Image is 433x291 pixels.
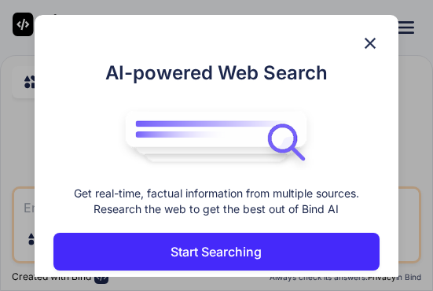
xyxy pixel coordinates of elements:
[171,242,262,261] p: Start Searching
[114,103,318,171] img: bind logo
[53,186,380,217] p: Get real-time, factual information from multiple sources. Research the web to get the best out of...
[361,34,380,53] img: close
[53,233,380,271] button: Start Searching
[53,59,380,87] h1: AI-powered Web Search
